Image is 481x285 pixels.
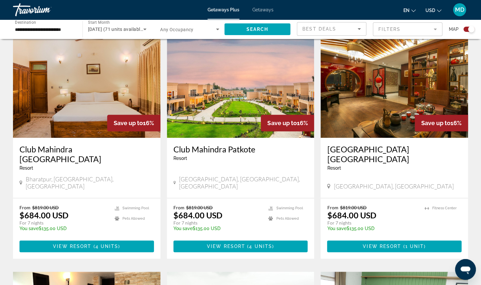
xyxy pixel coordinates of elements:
button: View Resort(1 unit) [327,240,462,252]
button: Search [224,23,291,35]
span: [GEOGRAPHIC_DATA], [GEOGRAPHIC_DATA], [GEOGRAPHIC_DATA] [179,175,308,190]
img: DJ21O01X.jpg [321,34,468,138]
span: USD [425,8,435,13]
a: Club Mahindra Patkote [173,144,308,154]
span: 1 unit [405,244,424,249]
span: [GEOGRAPHIC_DATA], [GEOGRAPHIC_DATA] [334,183,453,190]
div: 16% [107,115,160,131]
span: Swimming Pool [122,206,149,210]
img: F944E01X.jpg [167,34,314,138]
span: Best Deals [302,26,336,32]
p: For 7 nights [327,220,418,226]
button: Change language [403,6,416,15]
p: $684.00 USD [19,210,69,220]
span: Save up to [421,120,450,126]
img: S316I01X.jpg [13,34,160,138]
span: Bharatpur, [GEOGRAPHIC_DATA], [GEOGRAPHIC_DATA] [26,175,154,190]
p: For 7 nights [19,220,108,226]
span: Pets Allowed [122,216,145,221]
iframe: Button to launch messaging window [455,259,476,280]
span: Any Occupancy [160,27,194,32]
span: MD [455,6,464,13]
span: From [173,205,184,210]
span: Destination [15,20,36,24]
span: Fitness Center [432,206,457,210]
a: [GEOGRAPHIC_DATA] [GEOGRAPHIC_DATA] [327,144,462,164]
span: Resort [327,165,341,171]
p: $135.00 USD [327,226,418,231]
span: Start Month [88,20,110,25]
span: View Resort [363,244,401,249]
span: From [19,205,31,210]
span: Save up to [267,120,297,126]
span: en [403,8,410,13]
p: $135.00 USD [173,226,262,231]
p: $684.00 USD [327,210,376,220]
span: $819.00 USD [186,205,213,210]
span: You save [19,226,39,231]
a: Club Mahindra [GEOGRAPHIC_DATA] [19,144,154,164]
span: Pets Allowed [276,216,298,221]
button: User Menu [451,3,468,17]
span: View Resort [207,244,245,249]
span: Resort [173,156,187,161]
span: 4 units [249,244,272,249]
span: You save [327,226,346,231]
span: ( ) [245,244,274,249]
span: $819.00 USD [32,205,59,210]
span: $819.00 USD [340,205,366,210]
button: View Resort(4 units) [173,240,308,252]
span: ( ) [91,244,120,249]
mat-select: Sort by [302,25,361,33]
span: View Resort [53,244,91,249]
p: $135.00 USD [19,226,108,231]
span: [DATE] (71 units available) [88,27,145,32]
p: $684.00 USD [173,210,222,220]
span: From [327,205,338,210]
button: View Resort(4 units) [19,240,154,252]
span: You save [173,226,193,231]
button: Change currency [425,6,441,15]
span: Map [449,25,459,34]
span: Search [246,27,268,32]
a: Getaways [252,7,273,12]
div: 16% [261,115,314,131]
span: ( ) [401,244,426,249]
a: Travorium [13,1,78,18]
span: Resort [19,165,33,171]
button: Filter [373,22,442,36]
a: Getaways Plus [208,7,239,12]
span: 4 units [95,244,119,249]
span: Save up to [114,120,143,126]
span: Swimming Pool [276,206,303,210]
p: For 7 nights [173,220,262,226]
div: 16% [415,115,468,131]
